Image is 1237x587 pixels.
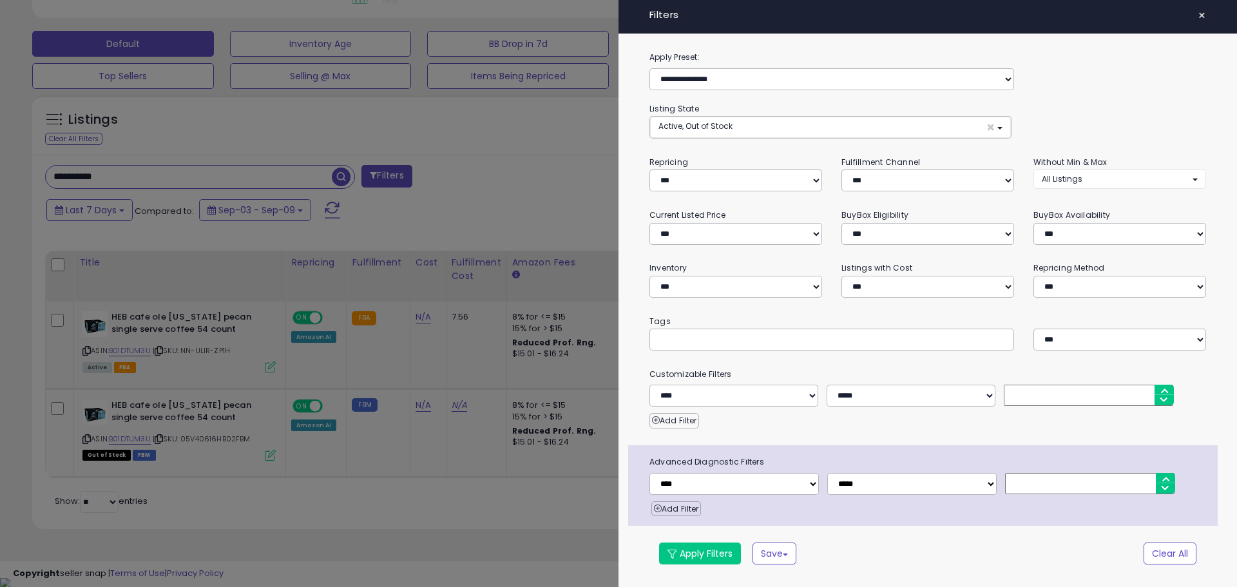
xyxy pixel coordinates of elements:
small: Listings with Cost [841,262,912,273]
span: × [1198,6,1206,24]
h4: Filters [649,10,1206,21]
small: Listing State [649,103,699,114]
button: Add Filter [649,413,699,428]
button: All Listings [1033,169,1206,188]
small: Repricing [649,157,688,168]
small: BuyBox Availability [1033,209,1110,220]
small: Customizable Filters [640,367,1216,381]
button: Apply Filters [659,543,741,564]
small: Without Min & Max [1033,157,1108,168]
small: Tags [640,314,1216,329]
label: Apply Preset: [640,50,1216,64]
span: Advanced Diagnostic Filters [640,455,1218,469]
small: BuyBox Eligibility [841,209,908,220]
button: Clear All [1144,543,1196,564]
button: × [1193,6,1211,24]
span: Active, Out of Stock [658,120,733,131]
small: Fulfillment Channel [841,157,920,168]
small: Current Listed Price [649,209,725,220]
span: All Listings [1042,173,1082,184]
small: Repricing Method [1033,262,1105,273]
button: Add Filter [651,501,701,517]
small: Inventory [649,262,687,273]
span: × [986,120,995,134]
button: Save [753,543,796,564]
button: Active, Out of Stock × [650,117,1011,138]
